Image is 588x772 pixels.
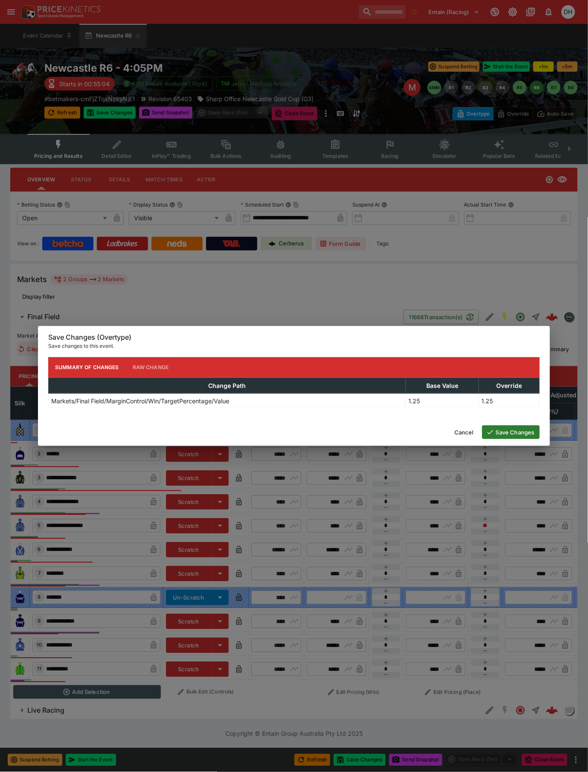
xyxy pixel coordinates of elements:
[479,378,539,393] th: Override
[48,357,126,378] button: Summary of Changes
[48,333,540,342] h6: Save Changes (Overtype)
[406,378,479,393] th: Base Value
[51,396,229,405] p: Markets/Final Field/MarginControl/Win/TargetPercentage/Value
[49,378,406,393] th: Change Path
[482,425,540,439] button: Save Changes
[48,342,540,350] p: Save changes to this event.
[479,393,539,408] td: 1.25
[406,393,479,408] td: 1.25
[449,425,479,439] button: Cancel
[126,357,176,378] button: Raw Change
